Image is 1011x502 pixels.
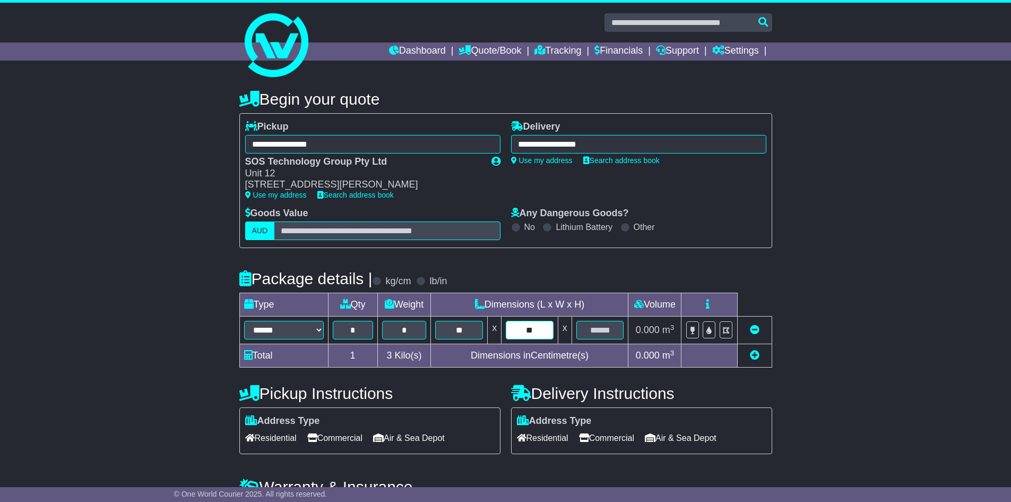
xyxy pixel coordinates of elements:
td: Dimensions in Centimetre(s) [431,344,628,368]
h4: Begin your quote [239,90,772,108]
label: No [524,222,535,232]
td: 1 [328,344,377,368]
label: lb/in [429,276,447,287]
a: Search address book [317,191,394,199]
label: Any Dangerous Goods? [511,208,629,219]
span: Air & Sea Depot [645,430,716,446]
td: Weight [377,293,431,317]
label: Address Type [245,415,320,427]
td: x [558,317,572,344]
label: Goods Value [245,208,308,219]
div: Unit 12 [245,168,481,180]
div: SOS Technology Group Pty Ltd [245,156,481,168]
span: 0.000 [636,325,660,335]
h4: Warranty & Insurance [239,478,772,496]
td: Type [239,293,328,317]
a: Dashboard [389,42,446,61]
h4: Delivery Instructions [511,385,772,402]
span: m [662,350,675,361]
sup: 3 [670,324,675,331]
a: Use my address [245,191,307,199]
a: Search address book [583,156,660,165]
a: Remove this item [750,325,759,335]
h4: Package details | [239,270,373,287]
span: Commercial [307,430,362,446]
label: Lithium Battery [556,222,612,232]
td: Dimensions (L x W x H) [431,293,628,317]
a: Use my address [511,156,573,165]
span: Air & Sea Depot [373,430,445,446]
label: Address Type [517,415,592,427]
a: Settings [712,42,759,61]
sup: 3 [670,349,675,357]
span: © One World Courier 2025. All rights reserved. [174,490,327,498]
a: Financials [594,42,643,61]
span: Residential [517,430,568,446]
div: [STREET_ADDRESS][PERSON_NAME] [245,179,481,191]
span: Commercial [579,430,634,446]
a: Tracking [534,42,581,61]
td: Kilo(s) [377,344,431,368]
label: Pickup [245,121,289,133]
td: x [488,317,502,344]
span: Residential [245,430,297,446]
label: kg/cm [385,276,411,287]
td: Total [239,344,328,368]
a: Support [656,42,699,61]
h4: Pickup Instructions [239,385,500,402]
label: AUD [245,222,275,240]
span: m [662,325,675,335]
label: Other [634,222,655,232]
label: Delivery [511,121,560,133]
td: Qty [328,293,377,317]
a: Quote/Book [459,42,521,61]
a: Add new item [750,350,759,361]
span: 3 [386,350,392,361]
td: Volume [628,293,681,317]
span: 0.000 [636,350,660,361]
